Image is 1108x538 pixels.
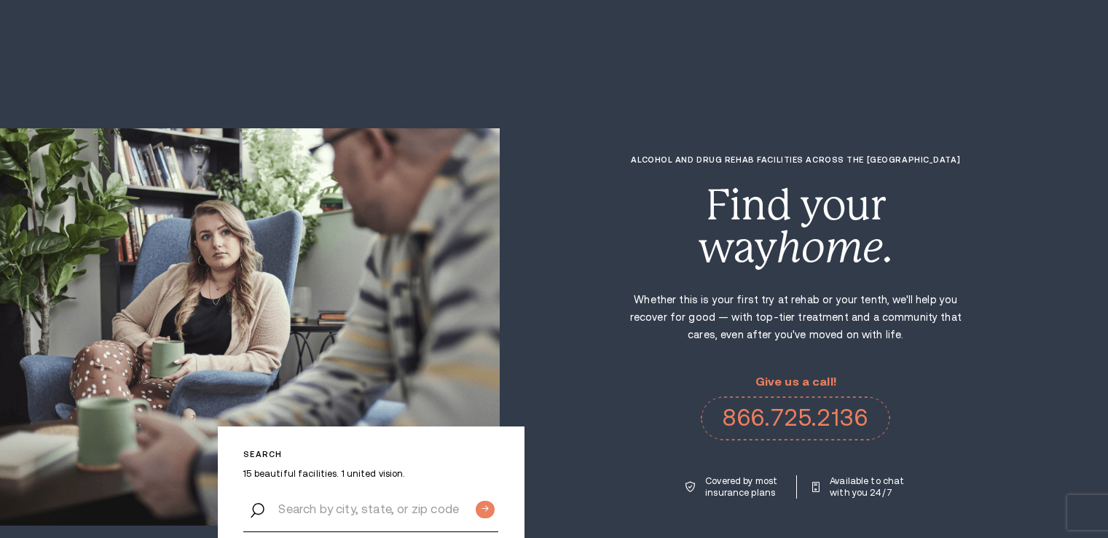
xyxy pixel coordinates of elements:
h1: Alcohol and Drug Rehab Facilities across the [GEOGRAPHIC_DATA] [629,155,963,165]
p: Available to chat with you 24/7 [830,475,905,499]
p: Give us a call! [701,375,890,389]
i: home. [777,223,893,272]
input: Submit [476,501,495,518]
input: Search by city, state, or zip code [243,486,498,532]
div: Find your way [629,184,963,268]
a: Covered by most insurance plans [685,475,781,499]
p: Covered by most insurance plans [705,475,781,499]
a: 866.725.2136 [701,397,890,440]
a: Available to chat with you 24/7 [812,475,905,499]
p: 15 beautiful facilities. 1 united vision. [243,468,498,480]
p: Whether this is your first try at rehab or your tenth, we'll help you recover for good — with top... [629,291,963,343]
p: Search [243,450,498,459]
